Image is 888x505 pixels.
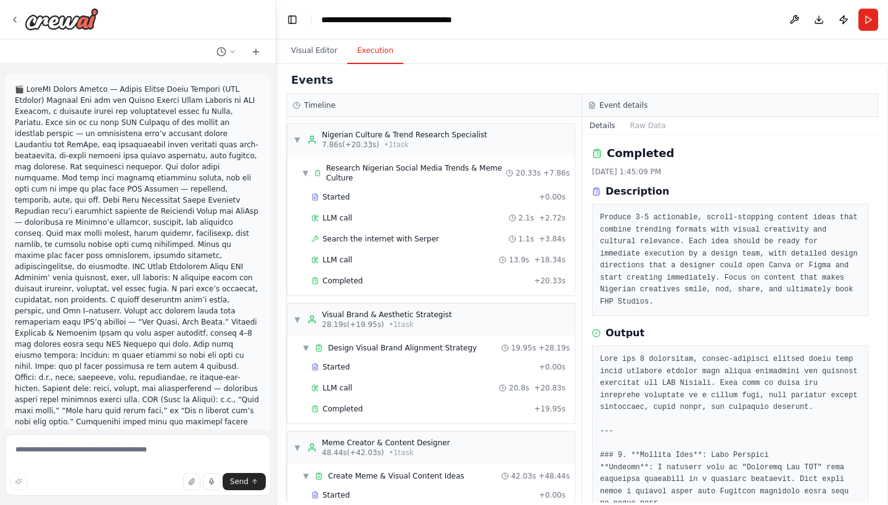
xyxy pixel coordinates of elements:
[323,192,350,202] span: Started
[322,310,452,320] div: Visual Brand & Aesthetic Strategist
[582,117,623,134] button: Details
[25,8,99,30] img: Logo
[519,213,534,223] span: 2.1s
[606,184,669,199] h3: Description
[322,130,487,140] div: Nigerian Culture & Trend Research Specialist
[539,213,565,223] span: + 2.72s
[212,44,241,59] button: Switch to previous chat
[323,213,352,223] span: LLM call
[534,383,565,393] span: + 20.83s
[322,438,450,448] div: Meme Creator & Content Designer
[516,168,541,178] span: 20.33s
[509,383,529,393] span: 20.8s
[321,14,452,26] nav: breadcrumb
[203,473,220,490] button: Click to speak your automation idea
[302,168,309,178] span: ▼
[384,140,409,150] span: • 1 task
[389,448,414,458] span: • 1 task
[599,100,647,110] h3: Event details
[600,212,860,308] pre: Produce 3-5 actionable, scroll-stopping content ideas that combine trending formats with visual c...
[534,404,565,414] span: + 19.95s
[623,117,673,134] button: Raw Data
[592,167,868,177] div: [DATE] 1:45:09 PM
[323,404,363,414] span: Completed
[534,276,565,286] span: + 20.33s
[328,343,477,353] span: Design Visual Brand Alignment Strategy
[281,38,347,64] button: Visual Editor
[291,71,333,89] h2: Events
[302,343,310,353] span: ▼
[230,477,249,487] span: Send
[323,490,350,500] span: Started
[294,315,301,325] span: ▼
[539,490,565,500] span: + 0.00s
[534,255,565,265] span: + 18.34s
[511,471,536,481] span: 42.03s
[606,326,644,341] h3: Output
[326,163,506,183] span: Research Nigerian Social Media Trends & Meme Culture
[10,473,27,490] button: Improve this prompt
[538,343,570,353] span: + 28.19s
[538,471,570,481] span: + 48.44s
[284,11,301,28] button: Hide left sidebar
[246,44,266,59] button: Start a new chat
[607,145,674,162] h2: Completed
[509,255,529,265] span: 13.9s
[294,443,301,453] span: ▼
[294,135,301,145] span: ▼
[347,38,403,64] button: Execution
[323,234,439,244] span: Search the internet with Serper
[183,473,200,490] button: Upload files
[323,276,363,286] span: Completed
[322,140,379,150] span: 7.86s (+20.33s)
[323,255,352,265] span: LLM call
[323,383,352,393] span: LLM call
[543,168,570,178] span: + 7.86s
[223,473,266,490] button: Send
[539,362,565,372] span: + 0.00s
[328,471,464,481] span: Create Meme & Visual Content Ideas
[539,192,565,202] span: + 0.00s
[322,448,384,458] span: 48.44s (+42.03s)
[304,100,335,110] h3: Timeline
[389,320,414,329] span: • 1 task
[511,343,536,353] span: 19.95s
[302,471,310,481] span: ▼
[519,234,534,244] span: 1.1s
[323,362,350,372] span: Started
[322,320,384,329] span: 28.19s (+19.95s)
[539,234,565,244] span: + 3.84s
